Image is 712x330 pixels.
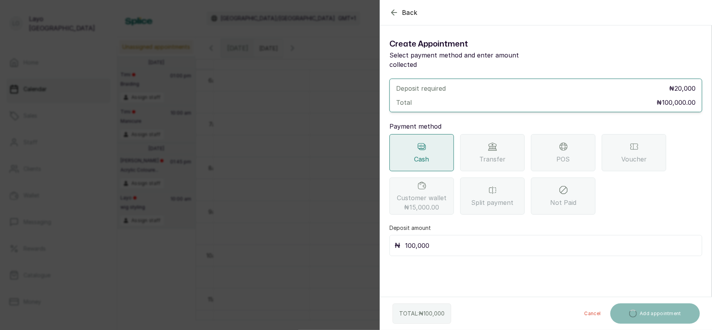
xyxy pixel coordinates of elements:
[414,154,429,164] span: Cash
[399,310,445,317] p: TOTAL: ₦
[674,84,696,92] span: 20,000
[396,84,446,93] p: Deposit required
[389,224,431,232] label: Deposit amount
[472,198,514,207] span: Split payment
[669,84,696,93] p: ₦
[479,154,506,164] span: Transfer
[389,50,546,69] p: Select payment method and enter amount collected
[396,98,412,107] p: Total
[389,122,702,131] p: Payment method
[656,98,696,107] p: ₦100,000.00
[550,198,576,207] span: Not Paid
[397,193,447,212] span: Customer wallet
[423,310,445,317] span: 100,000
[389,38,546,50] h1: Create Appointment
[557,154,570,164] span: POS
[389,8,418,17] button: Back
[405,240,697,251] input: 20,000
[621,154,647,164] span: Voucher
[395,240,400,251] p: ₦
[404,203,439,212] span: ₦15,000.00
[578,303,607,324] button: Cancel
[610,303,700,324] button: Add appointment
[402,8,418,17] span: Back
